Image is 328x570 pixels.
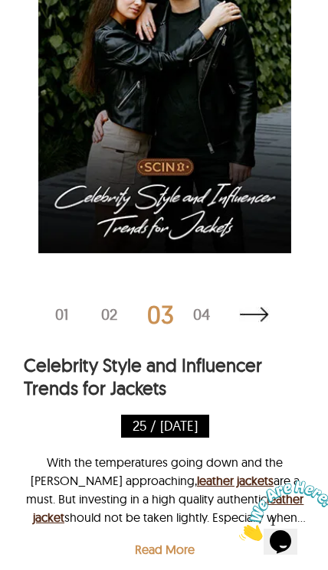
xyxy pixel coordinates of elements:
a: leather jackets [197,473,274,488]
iframe: chat widget [233,474,328,547]
a: Latest Blogs [239,307,270,322]
div: 02 [101,307,147,322]
h3: Celebrity Style and Influencer Trends for Jackets [24,353,307,399]
p: 25 / [DATE] [121,415,209,438]
a: Read More [135,542,195,557]
div: 01 [55,307,101,322]
img: Chat attention grabber [6,6,101,67]
a: Celebrity Style and Influencer Trends for Jackets [24,347,307,399]
div: With the temperatures going down and the [PERSON_NAME] approaching, are a must. But investing in ... [24,453,307,526]
div: 03 [147,302,193,327]
div: 04 [193,307,239,322]
span: 1 [6,6,12,19]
